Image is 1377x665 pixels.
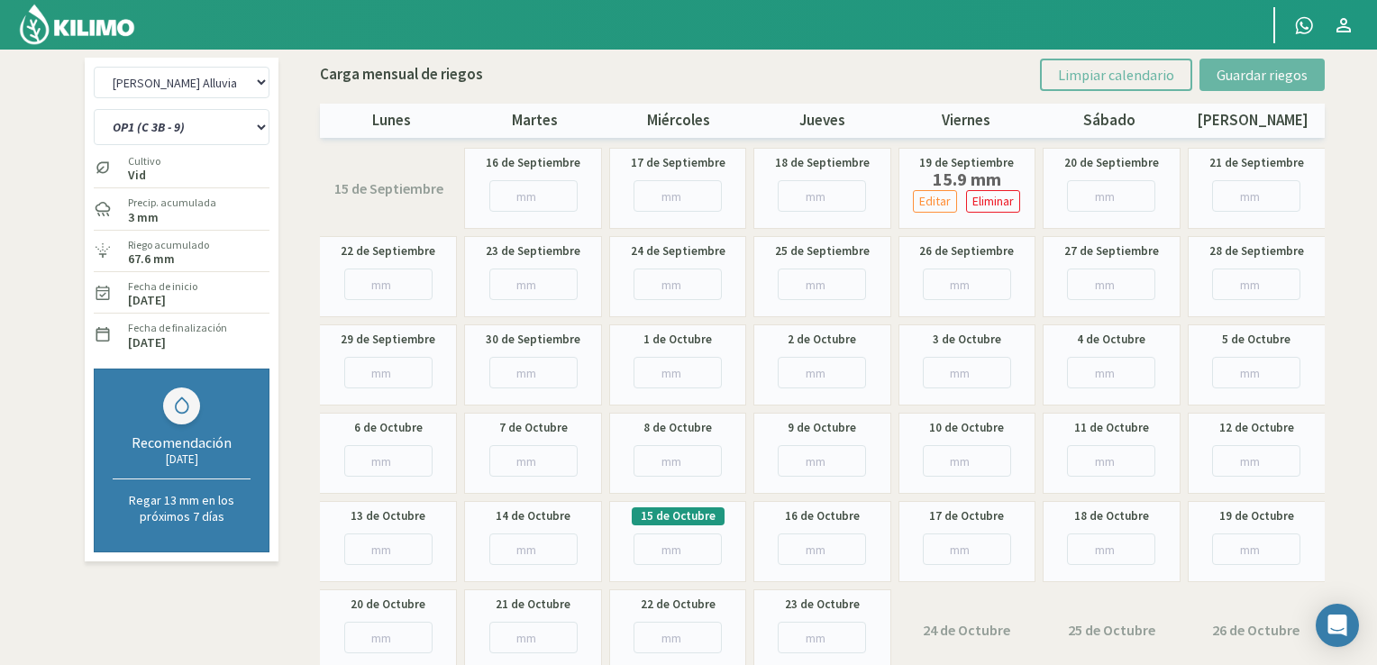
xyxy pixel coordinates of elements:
[923,619,1010,641] label: 24 de Octubre
[788,419,856,437] label: 9 de Octubre
[1212,357,1300,388] input: mm
[634,445,722,477] input: mm
[634,269,722,300] input: mm
[1077,331,1145,349] label: 4 de Octubre
[919,191,951,212] p: Editar
[128,253,175,265] label: 67.6 mm
[1068,619,1155,641] label: 25 de Octubre
[634,357,722,388] input: mm
[489,269,578,300] input: mm
[894,109,1037,132] p: viernes
[966,190,1020,213] button: Eliminar
[344,622,433,653] input: mm
[1212,269,1300,300] input: mm
[778,357,866,388] input: mm
[785,507,860,525] label: 16 de Octubre
[496,507,570,525] label: 14 de Octubre
[1037,109,1181,132] p: sábado
[919,154,1014,172] label: 19 de Septiembre
[1212,619,1299,641] label: 26 de Octubre
[923,269,1011,300] input: mm
[634,622,722,653] input: mm
[751,109,894,132] p: jueves
[1067,180,1155,212] input: mm
[1040,59,1192,91] button: Limpiar calendario
[923,357,1011,388] input: mm
[486,242,580,260] label: 23 de Septiembre
[775,242,870,260] label: 25 de Septiembre
[631,154,725,172] label: 17 de Septiembre
[778,269,866,300] input: mm
[1212,180,1300,212] input: mm
[929,419,1004,437] label: 10 de Octubre
[128,320,227,336] label: Fecha de finalización
[1199,59,1325,91] button: Guardar riegos
[1222,331,1290,349] label: 5 de Octubre
[489,622,578,653] input: mm
[923,445,1011,477] input: mm
[1316,604,1359,647] div: Open Intercom Messenger
[1074,419,1149,437] label: 11 de Octubre
[778,622,866,653] input: mm
[643,419,712,437] label: 8 de Octubre
[496,596,570,614] label: 21 de Octubre
[128,212,159,223] label: 3 mm
[486,154,580,172] label: 16 de Septiembre
[128,337,166,349] label: [DATE]
[128,169,160,181] label: Vid
[334,178,443,199] label: 15 de Septiembre
[113,451,251,467] div: [DATE]
[463,109,606,132] p: martes
[1181,109,1325,132] p: [PERSON_NAME]
[1219,507,1294,525] label: 19 de Octubre
[1212,445,1300,477] input: mm
[1074,507,1149,525] label: 18 de Octubre
[908,172,1025,187] label: 15.9 mm
[320,63,483,87] p: Carga mensual de riegos
[788,331,856,349] label: 2 de Octubre
[634,180,722,212] input: mm
[128,295,166,306] label: [DATE]
[1219,419,1294,437] label: 12 de Octubre
[778,180,866,212] input: mm
[489,445,578,477] input: mm
[972,191,1014,212] p: Eliminar
[344,445,433,477] input: mm
[919,242,1014,260] label: 26 de Septiembre
[351,596,425,614] label: 20 de Octubre
[351,507,425,525] label: 13 de Octubre
[923,533,1011,565] input: mm
[341,242,435,260] label: 22 de Septiembre
[1064,242,1159,260] label: 27 de Septiembre
[913,190,957,213] button: Editar
[1067,269,1155,300] input: mm
[643,331,712,349] label: 1 de Octubre
[929,507,1004,525] label: 17 de Octubre
[634,533,722,565] input: mm
[489,180,578,212] input: mm
[1067,357,1155,388] input: mm
[341,331,435,349] label: 29 de Septiembre
[128,153,160,169] label: Cultivo
[778,533,866,565] input: mm
[128,237,209,253] label: Riego acumulado
[775,154,870,172] label: 18 de Septiembre
[1217,66,1308,84] span: Guardar riegos
[1209,242,1304,260] label: 28 de Septiembre
[499,419,568,437] label: 7 de Octubre
[1067,533,1155,565] input: mm
[344,269,433,300] input: mm
[489,533,578,565] input: mm
[607,109,751,132] p: miércoles
[128,195,216,211] label: Precip. acumulada
[785,596,860,614] label: 23 de Octubre
[1209,154,1304,172] label: 21 de Septiembre
[354,419,423,437] label: 6 de Octubre
[489,357,578,388] input: mm
[486,331,580,349] label: 30 de Septiembre
[113,492,251,524] p: Regar 13 mm en los próximos 7 días
[1064,154,1159,172] label: 20 de Septiembre
[113,433,251,451] div: Recomendación
[1067,445,1155,477] input: mm
[320,109,463,132] p: lunes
